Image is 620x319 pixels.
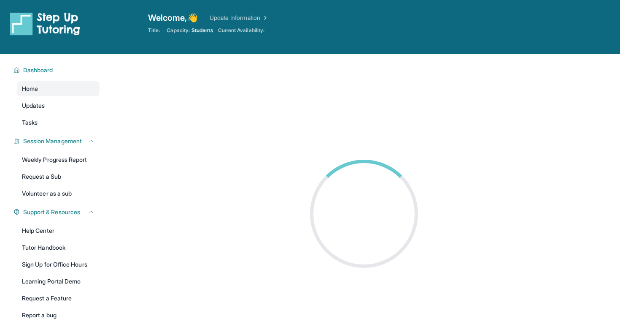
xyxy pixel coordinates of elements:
[17,81,100,96] a: Home
[17,291,100,306] a: Request a Feature
[210,14,269,22] a: Update Information
[17,257,100,272] a: Sign Up for Office Hours
[23,66,53,74] span: Dashboard
[17,169,100,184] a: Request a Sub
[23,208,80,216] span: Support & Resources
[260,14,269,22] img: Chevron Right
[218,27,264,34] span: Current Availability:
[22,85,38,93] span: Home
[191,27,213,34] span: Students
[17,240,100,255] a: Tutor Handbook
[167,27,190,34] span: Capacity:
[22,118,38,127] span: Tasks
[17,186,100,201] a: Volunteer as a sub
[17,223,100,238] a: Help Center
[10,12,80,35] img: logo
[20,137,94,145] button: Session Management
[148,12,198,24] span: Welcome, 👋
[23,137,82,145] span: Session Management
[20,208,94,216] button: Support & Resources
[17,98,100,113] a: Updates
[17,152,100,167] a: Weekly Progress Report
[22,101,45,110] span: Updates
[20,66,94,74] button: Dashboard
[17,274,100,289] a: Learning Portal Demo
[148,27,160,34] span: Title:
[17,115,100,130] a: Tasks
